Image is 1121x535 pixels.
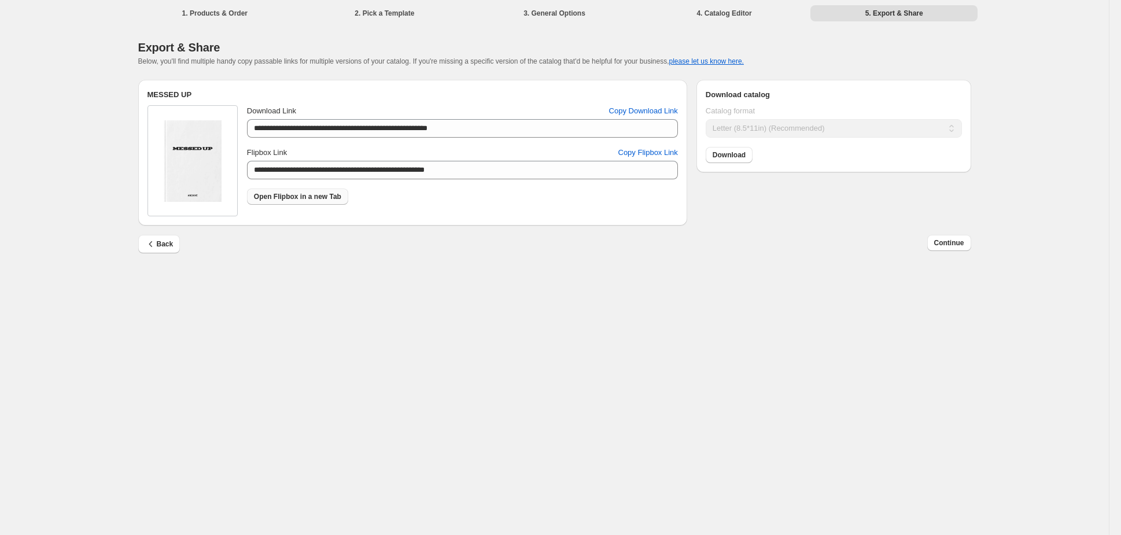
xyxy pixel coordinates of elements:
[609,105,678,117] span: Copy Download Link
[706,147,753,163] a: Download
[145,238,174,250] span: Back
[138,57,744,65] span: Below, you'll find multiple handy copy passable links for multiple versions of your catalog. If y...
[602,102,685,120] button: Copy Download Link
[611,143,685,162] button: Copy Flipbox Link
[927,235,971,251] button: Continue
[247,148,287,157] span: Flipbox Link
[164,120,222,202] img: thumbImage
[147,89,678,101] h2: MESSED UP
[706,89,962,101] h2: Download catalog
[669,57,744,65] button: please let us know here.
[618,147,678,158] span: Copy Flipbox Link
[247,189,348,205] a: Open Flipbox in a new Tab
[138,235,180,253] button: Back
[254,192,341,201] span: Open Flipbox in a new Tab
[713,150,746,160] span: Download
[934,238,964,248] span: Continue
[138,41,220,54] span: Export & Share
[706,106,755,115] span: Catalog format
[247,106,296,115] span: Download Link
